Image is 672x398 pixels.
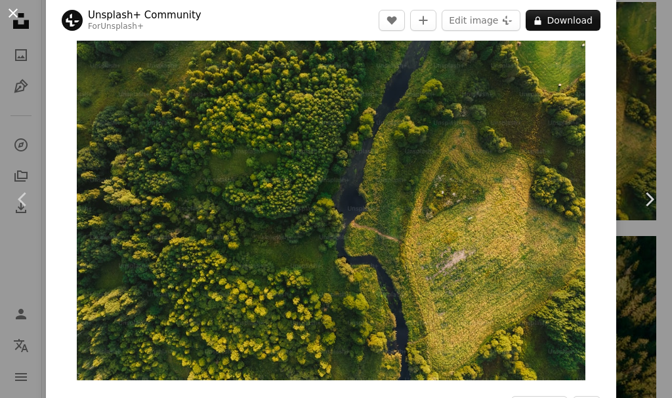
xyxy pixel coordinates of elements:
button: Add to Collection [410,10,436,31]
button: Edit image [442,10,520,31]
a: Unsplash+ [100,22,144,31]
img: Go to Unsplash+ Community's profile [62,10,83,31]
button: Download [526,10,600,31]
a: Unsplash+ Community [88,9,201,22]
a: Next [626,136,672,262]
button: Like [379,10,405,31]
div: For [88,22,201,32]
